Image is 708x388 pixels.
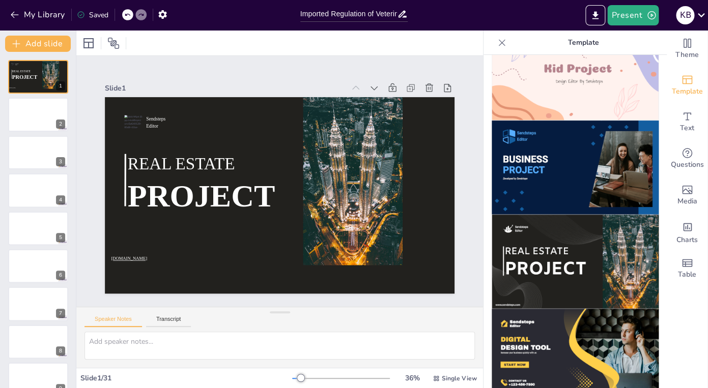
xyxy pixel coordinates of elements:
[8,325,68,359] div: 8
[56,157,65,166] div: 3
[667,140,707,177] div: Get real-time input from your audience
[667,31,707,67] div: Change the overall theme
[678,269,696,280] span: Table
[677,196,697,207] span: Media
[105,83,345,93] div: Slide 1
[146,316,191,327] button: Transcript
[80,373,292,383] div: Slide 1 / 31
[667,104,707,140] div: Add text boxes
[671,159,704,170] span: Questions
[12,74,38,80] span: PROJECT
[672,86,703,97] span: Template
[8,287,68,320] div: 7
[80,35,97,51] div: Layout
[676,5,694,25] button: K B
[676,234,698,246] span: Charts
[667,250,707,287] div: Add a table
[492,26,659,121] img: thumb-9.png
[56,309,65,318] div: 7
[585,5,605,25] button: Export to PowerPoint
[56,195,65,204] div: 4
[56,81,65,91] div: 1
[15,65,17,66] span: Editor
[675,49,699,61] span: Theme
[146,116,165,122] span: Sendsteps
[667,177,707,214] div: Add images, graphics, shapes or video
[492,121,659,215] img: thumb-10.png
[107,37,120,49] span: Position
[56,120,65,129] div: 2
[8,136,68,169] div: 3
[400,373,424,383] div: 36 %
[300,7,398,21] input: Insert title
[8,212,68,245] div: 5
[8,98,68,131] div: 2
[8,173,68,207] div: 4
[8,60,68,94] div: 1
[128,154,235,173] span: REAL ESTATE
[84,316,142,327] button: Speaker Notes
[146,123,158,129] span: Editor
[77,10,108,20] div: Saved
[9,87,15,88] span: [DOMAIN_NAME]
[128,178,275,213] span: PROJECT
[12,70,31,73] span: REAL ESTATE
[492,215,659,309] img: thumb-11.png
[56,271,65,280] div: 6
[8,249,68,283] div: 6
[607,5,658,25] button: Present
[5,36,71,52] button: Add slide
[667,67,707,104] div: Add ready made slides
[510,31,657,55] p: Template
[8,7,69,23] button: My Library
[680,123,694,134] span: Text
[56,346,65,355] div: 8
[111,256,147,261] span: [DOMAIN_NAME]
[56,233,65,242] div: 5
[442,374,477,382] span: Single View
[667,214,707,250] div: Add charts and graphs
[676,6,694,24] div: K B
[15,63,19,64] span: Sendsteps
